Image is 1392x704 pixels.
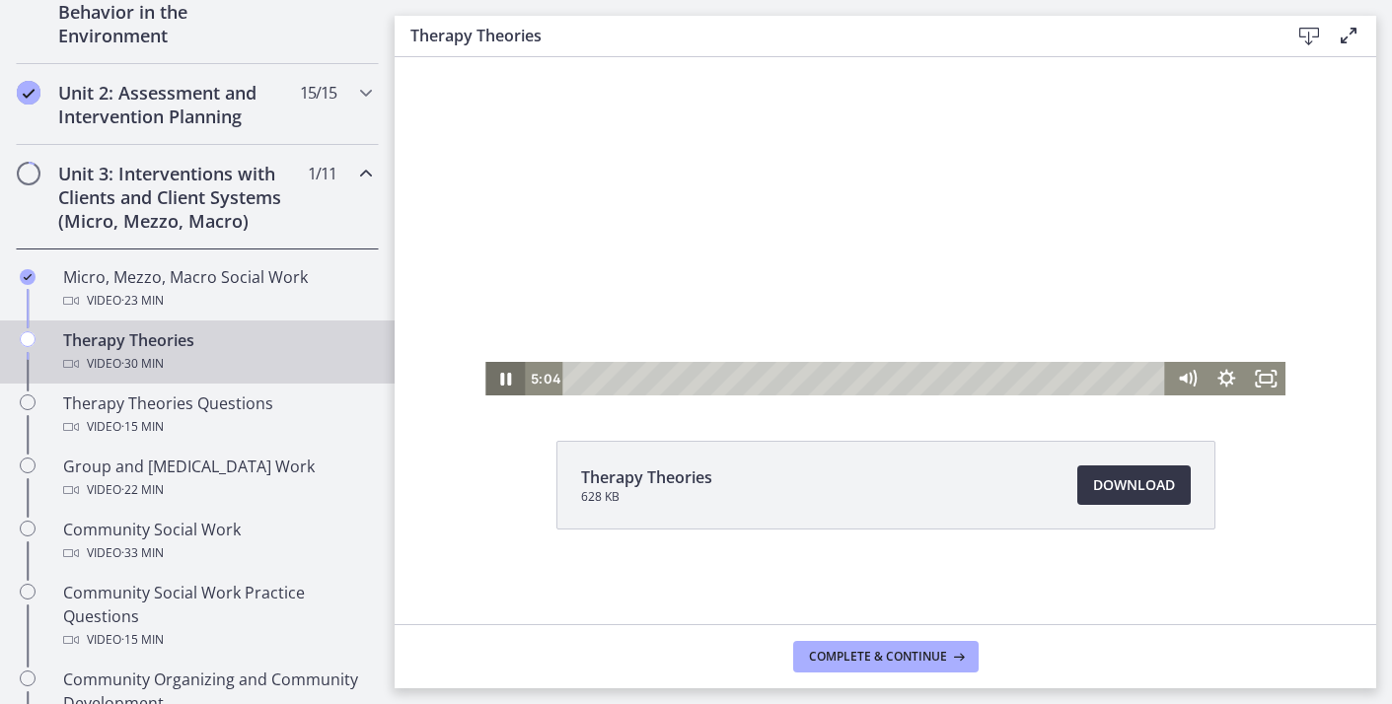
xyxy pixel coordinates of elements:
[63,455,371,502] div: Group and [MEDICAL_DATA] Work
[410,24,1258,47] h3: Therapy Theories
[300,81,336,105] span: 15 / 15
[58,162,299,233] h2: Unit 3: Interventions with Clients and Client Systems (Micro, Mezzo, Macro)
[63,415,371,439] div: Video
[63,328,371,376] div: Therapy Theories
[63,289,371,313] div: Video
[63,628,371,652] div: Video
[63,352,371,376] div: Video
[121,289,164,313] span: · 23 min
[63,391,371,439] div: Therapy Theories Questions
[581,465,712,489] span: Therapy Theories
[121,415,164,439] span: · 15 min
[63,265,371,313] div: Micro, Mezzo, Macro Social Work
[581,489,712,505] span: 628 KB
[793,641,979,672] button: Complete & continue
[1077,465,1191,505] a: Download
[63,518,371,565] div: Community Social Work
[121,541,164,565] span: · 33 min
[121,628,164,652] span: · 15 min
[17,81,40,105] i: Completed
[121,352,164,376] span: · 30 min
[58,81,299,128] h2: Unit 2: Assessment and Intervention Planning
[809,649,947,665] span: Complete & continue
[308,162,336,185] span: 1 / 11
[20,269,36,285] i: Completed
[63,478,371,502] div: Video
[121,478,164,502] span: · 22 min
[63,541,371,565] div: Video
[1093,473,1175,497] span: Download
[63,581,371,652] div: Community Social Work Practice Questions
